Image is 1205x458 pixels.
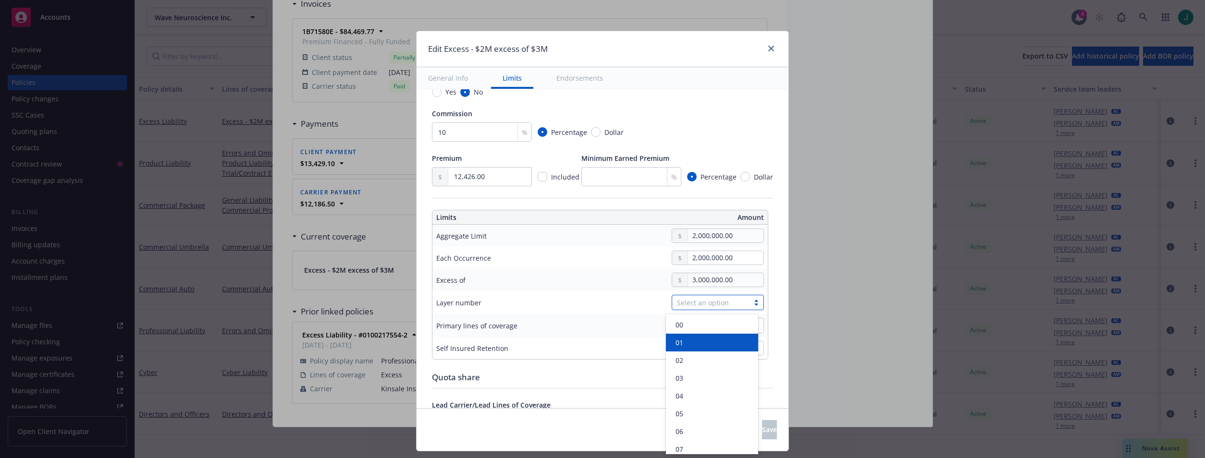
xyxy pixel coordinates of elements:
span: Premium [432,154,462,163]
div: Each Occurrence [436,253,491,263]
span: Minimum Earned Premium [581,154,669,163]
input: Yes [432,87,442,97]
span: 01 [676,337,683,348]
span: 07 [676,444,683,454]
span: 00 [676,320,683,330]
button: General info [417,67,480,89]
button: Save [762,420,777,439]
span: % [522,127,528,137]
input: Percentage [538,127,547,137]
span: Included [551,172,579,181]
span: 05 [676,409,683,419]
input: Percentage [687,172,697,181]
span: No [474,87,483,97]
a: close [765,43,777,54]
div: Aggregate Limit [436,231,487,241]
input: 0.00 [688,251,763,265]
span: 06 [676,426,683,436]
button: Limits [491,67,533,89]
span: Percentage [701,172,737,182]
span: 04 [676,391,683,401]
h1: Edit Excess - $2M excess of $3M [428,43,548,55]
div: Quota share [432,371,773,384]
input: 0.00 [688,229,763,242]
input: 0.00 [448,168,531,186]
input: Dollar [740,172,750,181]
div: Excess of [436,275,466,285]
span: Dollar [754,172,773,182]
input: 0.00 [688,273,763,287]
div: Layer number [436,298,481,308]
input: No [460,87,470,97]
span: 03 [676,373,683,383]
span: Dollar [604,127,624,137]
span: Commission [432,109,472,118]
span: Save [762,425,777,434]
div: Self Insured Retention [436,343,508,353]
span: % [671,172,677,182]
th: Amount [603,210,768,225]
button: Endorsements [545,67,615,89]
div: Primary lines of coverage [436,321,517,331]
span: Percentage [551,127,587,137]
div: Select an option [677,298,744,308]
th: Limits [432,210,566,225]
input: Dollar [591,127,601,137]
span: 02 [676,355,683,365]
span: Lead Carrier/Lead Lines of Coverage [432,400,551,410]
span: Yes [445,87,456,97]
